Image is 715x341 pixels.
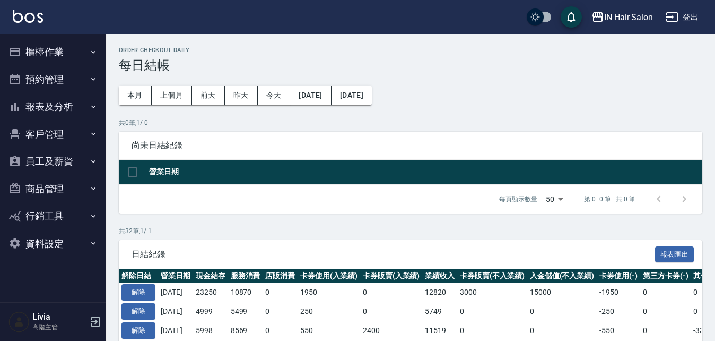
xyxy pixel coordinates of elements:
td: 5749 [422,302,457,321]
td: 2400 [360,321,423,340]
th: 現金結存 [193,269,228,283]
td: 0 [360,283,423,302]
td: 3000 [457,283,527,302]
p: 高階主管 [32,322,86,332]
td: -250 [597,302,640,321]
div: IN Hair Salon [604,11,653,24]
th: 卡券販賣(不入業績) [457,269,527,283]
button: 前天 [192,86,225,105]
th: 第三方卡券(-) [640,269,691,283]
button: 本月 [119,86,152,105]
td: 0 [640,283,691,302]
td: 8569 [228,321,263,340]
button: 櫃檯作業 [4,38,102,66]
td: 15000 [527,283,597,302]
td: 5499 [228,302,263,321]
h3: 每日結帳 [119,58,702,73]
th: 營業日期 [146,160,702,185]
td: 0 [527,302,597,321]
td: 250 [298,302,360,321]
th: 營業日期 [158,269,193,283]
td: -1950 [597,283,640,302]
button: save [561,6,582,28]
td: 10870 [228,283,263,302]
button: 登出 [661,7,702,27]
td: 0 [457,302,527,321]
button: 商品管理 [4,175,102,203]
p: 第 0–0 筆 共 0 筆 [584,194,635,204]
td: -550 [597,321,640,340]
td: [DATE] [158,302,193,321]
div: 50 [542,185,567,214]
img: Logo [13,10,43,23]
td: 5998 [193,321,228,340]
button: 預約管理 [4,66,102,93]
button: 資料設定 [4,230,102,258]
button: 今天 [258,86,291,105]
td: 0 [263,302,298,321]
td: 1950 [298,283,360,302]
p: 每頁顯示數量 [499,194,537,204]
th: 卡券使用(-) [597,269,640,283]
button: 員工及薪資 [4,148,102,175]
td: 550 [298,321,360,340]
td: 0 [640,302,691,321]
th: 解除日結 [119,269,158,283]
span: 日結紀錄 [132,249,655,260]
h5: Livia [32,312,86,322]
th: 卡券使用(入業績) [298,269,360,283]
td: [DATE] [158,283,193,302]
th: 業績收入 [422,269,457,283]
button: 報表及分析 [4,93,102,121]
td: [DATE] [158,321,193,340]
button: [DATE] [290,86,331,105]
a: 報表匯出 [655,249,694,259]
p: 共 32 筆, 1 / 1 [119,226,702,236]
td: 0 [263,321,298,340]
th: 卡券販賣(入業績) [360,269,423,283]
h2: Order checkout daily [119,47,702,54]
th: 服務消費 [228,269,263,283]
td: 12820 [422,283,457,302]
button: 行銷工具 [4,202,102,230]
button: 解除 [121,303,155,320]
p: 共 0 筆, 1 / 0 [119,118,702,127]
img: Person [8,311,30,333]
span: 尚未日結紀錄 [132,140,690,151]
td: 11519 [422,321,457,340]
th: 店販消費 [263,269,298,283]
td: 23250 [193,283,228,302]
button: 解除 [121,284,155,301]
th: 入金儲值(不入業績) [527,269,597,283]
button: 昨天 [225,86,258,105]
td: 4999 [193,302,228,321]
td: 0 [263,283,298,302]
button: 報表匯出 [655,246,694,263]
td: 0 [527,321,597,340]
td: 0 [457,321,527,340]
button: IN Hair Salon [587,6,657,28]
button: 客戶管理 [4,121,102,148]
td: 0 [640,321,691,340]
button: 上個月 [152,86,192,105]
td: 0 [360,302,423,321]
button: 解除 [121,322,155,339]
button: [DATE] [332,86,372,105]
